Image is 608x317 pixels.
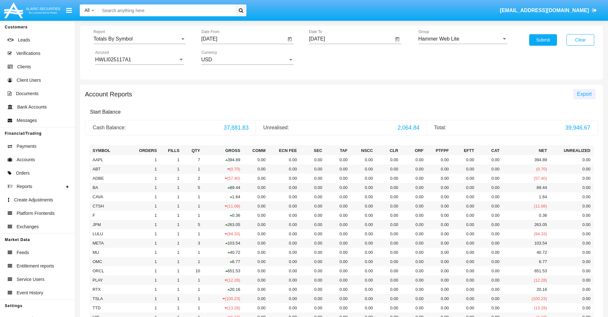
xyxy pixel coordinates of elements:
[502,211,550,220] td: 0.36
[550,275,593,285] td: 0.00
[201,57,212,62] span: USD
[577,91,592,97] span: Export
[90,192,128,201] td: CAVA
[90,183,128,192] td: BA
[268,174,299,183] td: 0.00
[159,155,182,164] td: 1
[502,248,550,257] td: 40.72
[502,266,550,275] td: 651.53
[502,229,550,238] td: (94.33)
[182,285,203,294] td: 1
[243,192,268,201] td: 0.00
[375,155,401,164] td: 0.00
[90,257,128,266] td: OMC
[94,36,133,42] span: Totals By Symbol
[90,109,593,115] h6: Start Balance
[350,238,375,248] td: 0.00
[451,229,477,238] td: 0.00
[203,266,243,275] td: 651.53
[325,146,350,155] th: TAF
[477,174,502,183] td: 0.00
[350,266,375,275] td: 0.00
[426,257,451,266] td: 0.00
[325,211,350,220] td: 0.00
[128,257,159,266] td: 1
[243,257,268,266] td: 0.00
[159,220,182,229] td: 1
[550,266,593,275] td: 0.00
[203,238,243,248] td: 103.54
[477,257,502,266] td: 0.00
[203,229,243,238] td: (94.33)
[375,146,401,155] th: CLR
[350,192,375,201] td: 0.00
[299,183,325,192] td: 0.00
[375,220,401,229] td: 0.00
[299,201,325,211] td: 0.00
[128,146,159,155] th: Orders
[401,146,426,155] th: ORF
[550,220,593,229] td: 0.00
[182,174,203,183] td: 2
[159,238,182,248] td: 1
[350,229,375,238] td: 0.00
[401,248,426,257] td: 0.00
[16,170,30,177] span: Orders
[426,155,451,164] td: 0.00
[203,248,243,257] td: 40.72
[299,229,325,238] td: 0.00
[500,8,589,13] span: [EMAIL_ADDRESS][DOMAIN_NAME]
[17,143,36,150] span: Payments
[90,275,128,285] td: PLAY
[477,201,502,211] td: 0.00
[426,211,451,220] td: 0.00
[550,201,593,211] td: 0.00
[350,201,375,211] td: 0.00
[502,155,550,164] td: 394.89
[529,34,557,46] button: Submit
[203,192,243,201] td: 1.64
[268,164,299,174] td: 0.00
[350,174,375,183] td: 0.00
[398,125,420,131] span: 2,064.84
[502,174,550,183] td: (57.40)
[426,275,451,285] td: 0.00
[426,192,451,201] td: 0.00
[243,238,268,248] td: 0.00
[451,192,477,201] td: 0.00
[243,183,268,192] td: 0.00
[128,248,159,257] td: 1
[451,146,477,155] th: EFTT
[182,201,203,211] td: 1
[268,229,299,238] td: 0.00
[477,229,502,238] td: 0.00
[451,201,477,211] td: 0.00
[299,164,325,174] td: 0.00
[451,164,477,174] td: 0.00
[128,183,159,192] td: 1
[17,183,32,190] span: Reports
[502,238,550,248] td: 103.54
[394,35,401,43] button: Open calendar
[203,257,243,266] td: 6.77
[550,211,593,220] td: 0.00
[477,238,502,248] td: 0.00
[203,164,243,174] td: (0.70)
[159,211,182,220] td: 1
[502,192,550,201] td: 1.64
[159,257,182,266] td: 1
[159,201,182,211] td: 1
[128,201,159,211] td: 1
[477,248,502,257] td: 0.00
[375,238,401,248] td: 0.00
[268,201,299,211] td: 0.00
[325,248,350,257] td: 0.00
[325,192,350,201] td: 0.00
[426,266,451,275] td: 0.00
[426,248,451,257] td: 0.00
[477,275,502,285] td: 0.00
[128,229,159,238] td: 1
[268,192,299,201] td: 0.00
[182,229,203,238] td: 1
[299,220,325,229] td: 0.00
